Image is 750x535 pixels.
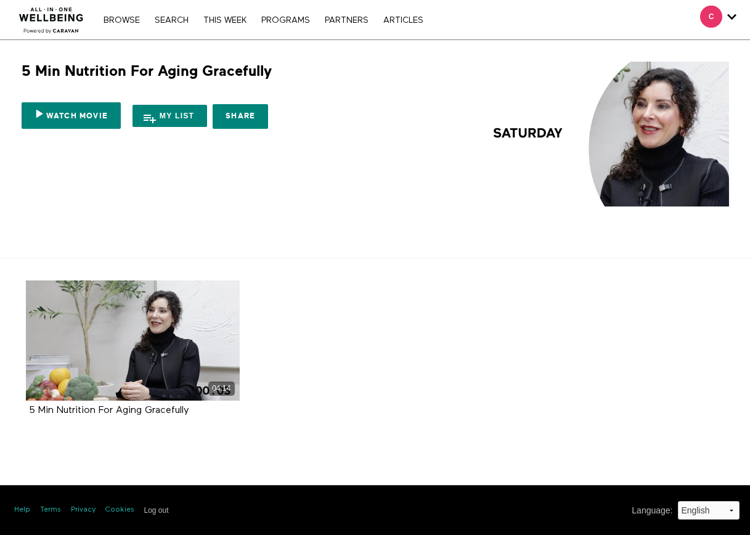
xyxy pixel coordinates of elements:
a: PROGRAMS [255,16,316,25]
div: 04:14 [208,382,235,396]
a: Share [213,104,268,129]
button: My list [132,105,208,127]
input: Log out [144,506,169,515]
label: Language : [632,504,672,517]
a: Terms [40,505,61,515]
a: ARTICLES [377,16,430,25]
a: 5 Min Nutrition For Aging Gracefully 04:14 [26,280,240,401]
a: PARTNERS [319,16,375,25]
img: 5 Min Nutrition For Aging Gracefully [471,62,728,206]
a: THIS WEEK [197,16,253,25]
a: 5 Min Nutrition For Aging Gracefully [29,406,189,415]
a: Cookies [105,505,134,515]
a: Browse [97,16,146,25]
nav: Primary [97,14,429,26]
a: Search [149,16,195,25]
h1: 5 Min Nutrition For Aging Gracefully [22,62,272,81]
a: Watch Movie [22,102,121,129]
a: Privacy [71,505,96,515]
a: Help [14,505,30,515]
